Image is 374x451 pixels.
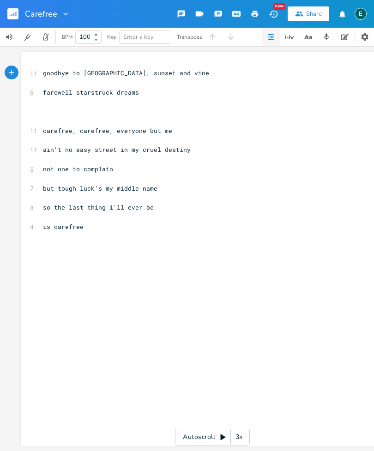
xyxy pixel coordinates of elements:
div: New [273,3,285,10]
div: Key [107,34,116,40]
span: not one to complain [43,165,113,173]
span: is carefree [43,222,84,231]
div: Share [306,10,322,18]
span: farewell starstruck dreams [43,88,139,96]
span: ain't no easy street in my cruel destiny [43,145,191,154]
button: Share [288,6,329,21]
div: BPM [62,35,72,40]
div: 3x [231,429,247,445]
div: Transpose [177,34,202,40]
span: so the last thing i'll ever be [43,203,154,211]
span: goodbye to [GEOGRAPHIC_DATA], sunset and vine [43,69,209,77]
span: carefree, carefree, everyone but me [43,126,172,135]
span: Enter a key [123,33,154,41]
span: but tough luck's my middle name [43,184,157,192]
span: Carefree [25,10,57,18]
button: E [355,3,367,24]
div: Autoscroll [175,429,250,445]
div: edenmusic [355,8,367,20]
button: New [264,6,283,22]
